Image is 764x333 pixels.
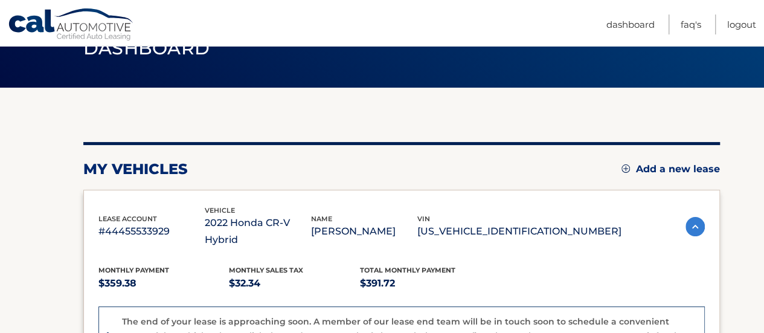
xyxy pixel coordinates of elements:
a: FAQ's [681,15,701,34]
p: $359.38 [98,275,230,292]
span: Dashboard [83,37,210,59]
a: Cal Automotive [8,8,135,43]
p: $391.72 [360,275,491,292]
p: [PERSON_NAME] [311,223,417,240]
p: #44455533929 [98,223,205,240]
span: vehicle [205,206,235,215]
a: Dashboard [606,15,655,34]
span: name [311,215,332,223]
span: Monthly Payment [98,266,169,274]
span: lease account [98,215,157,223]
p: 2022 Honda CR-V Hybrid [205,215,311,248]
a: Add a new lease [621,163,720,175]
a: Logout [727,15,756,34]
p: $32.34 [229,275,360,292]
span: vin [417,215,430,223]
h2: my vehicles [83,160,188,178]
span: Total Monthly Payment [360,266,455,274]
span: Monthly sales Tax [229,266,303,274]
img: accordion-active.svg [685,217,705,236]
p: [US_VEHICLE_IDENTIFICATION_NUMBER] [417,223,621,240]
img: add.svg [621,164,630,173]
